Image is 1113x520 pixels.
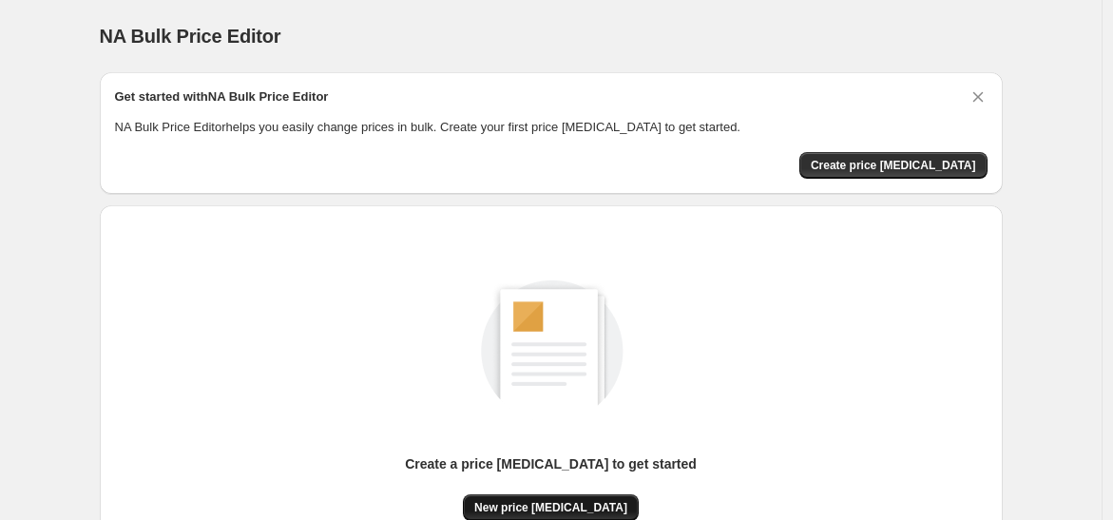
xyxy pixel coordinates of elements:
span: NA Bulk Price Editor [100,26,281,47]
p: NA Bulk Price Editor helps you easily change prices in bulk. Create your first price [MEDICAL_DAT... [115,118,988,137]
p: Create a price [MEDICAL_DATA] to get started [405,454,697,473]
span: Create price [MEDICAL_DATA] [811,158,976,173]
span: New price [MEDICAL_DATA] [474,500,627,515]
h2: Get started with NA Bulk Price Editor [115,87,329,106]
button: Create price change job [799,152,988,179]
button: Dismiss card [969,87,988,106]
